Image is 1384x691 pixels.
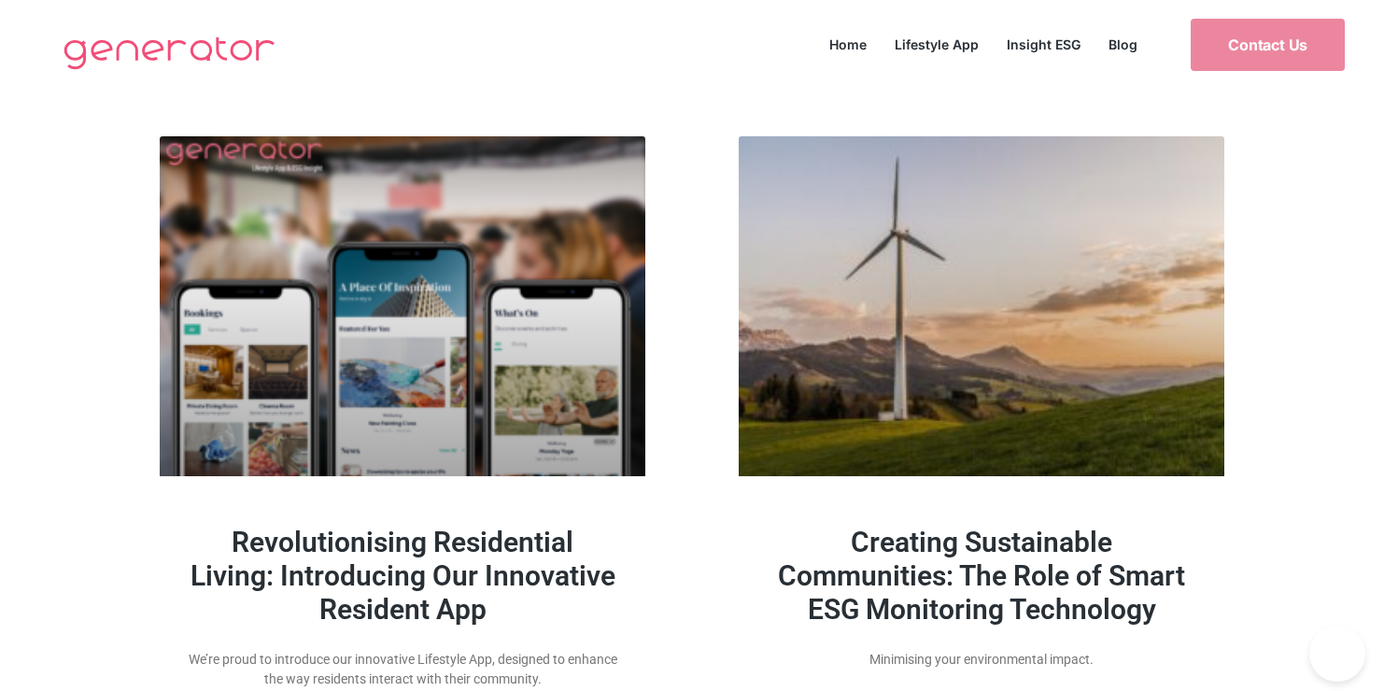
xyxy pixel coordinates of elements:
a: Insight ESG [993,32,1094,57]
p: We’re proud to introduce our innovative Lifestyle App, designed to enhance the way residents inte... [188,650,617,689]
a: Revolutionising Residential Living: Introducing Our Innovative Resident App [191,526,615,626]
a: Home [815,32,881,57]
a: Lifestyle App [881,32,993,57]
a: Creating Sustainable Communities: The Role of Smart ESG Monitoring Technology [778,526,1185,626]
a: Blog [1094,32,1151,57]
span: Contact Us [1228,37,1307,52]
a: Contact Us [1191,19,1345,71]
nav: Menu [815,32,1151,57]
p: Minimising your environmental impact. [767,650,1196,670]
iframe: Toggle Customer Support [1309,626,1365,682]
